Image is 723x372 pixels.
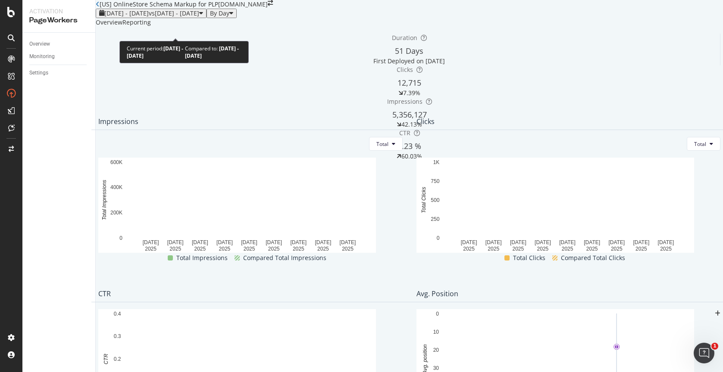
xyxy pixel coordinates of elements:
text: 30 [433,365,439,371]
text: [DATE] [633,239,649,245]
text: 1K [433,159,439,165]
text: 2025 [342,246,354,252]
div: Compared to: [185,45,241,59]
button: Total [369,137,403,151]
text: 0.4 [114,311,121,317]
text: 250 [431,216,439,222]
span: vs [DATE] - [DATE] [149,9,199,17]
text: [DATE] [460,239,477,245]
text: 0 [436,235,439,241]
text: [DATE] [559,239,576,245]
text: [DATE] [340,239,356,245]
span: Total Clicks [513,253,545,263]
text: 2025 [317,246,329,252]
a: Monitoring [29,52,89,61]
div: Overview [29,40,50,49]
b: [DATE] - [DATE] [185,45,239,59]
span: 5,356,127 [392,109,427,120]
div: Settings [29,68,48,77]
button: [DATE] - [DATE]vs[DATE] - [DATE] [96,9,207,18]
div: plus [715,310,720,316]
iframe: Intercom live chat [694,343,714,363]
text: [DATE] [315,239,331,245]
text: [DATE] [608,239,625,245]
text: 600K [110,159,122,165]
a: Click to go back [96,1,100,7]
text: 0.3 [114,334,121,340]
text: 20 [433,347,439,353]
span: 1 [711,343,718,350]
text: CTR [103,353,109,364]
span: Impressions [387,97,423,105]
span: 51 Days [395,46,423,56]
div: Avg. position [416,289,458,298]
div: Monitoring [29,52,55,61]
div: First Deployed on [DATE] [98,57,720,65]
a: Overview [29,40,89,49]
text: 2025 [169,246,181,252]
div: PageWorkers [29,15,88,25]
div: Reporting [122,18,151,27]
button: By Day [207,9,237,18]
div: Current period: [127,45,185,59]
div: Clicks [416,117,435,126]
div: Impressions [98,117,138,126]
button: Total [687,137,720,151]
text: [DATE] [216,239,233,245]
span: 12,715 [397,77,421,88]
div: Activation [29,7,88,15]
text: [DATE] [535,239,551,245]
text: [DATE] [584,239,600,245]
text: 500 [431,197,439,203]
div: CTR [98,289,111,298]
text: 2025 [219,246,231,252]
text: 2025 [488,246,499,252]
text: 10 [433,329,439,335]
span: Compared Total Impressions [243,253,326,263]
text: [DATE] [657,239,674,245]
text: [DATE] [485,239,501,245]
svg: A chart. [416,158,694,253]
text: 400K [110,184,122,190]
span: By Day [210,9,229,17]
text: 2025 [194,246,206,252]
span: Clicks [397,65,413,74]
div: Overview [96,18,122,27]
text: [DATE] [143,239,159,245]
text: 2025 [463,246,475,252]
text: 2025 [244,246,255,252]
text: [DATE] [192,239,208,245]
span: Total [376,140,388,148]
text: 0 [436,311,439,317]
text: [DATE] [290,239,307,245]
text: 0.2 [114,356,121,362]
text: [DATE] [266,239,282,245]
span: Total [694,140,706,148]
div: 7.39% [403,89,420,97]
svg: A chart. [98,158,376,253]
text: [DATE] [167,239,184,245]
text: [DATE] [510,239,526,245]
text: 2025 [145,246,156,252]
text: 2025 [293,246,304,252]
text: 2025 [561,246,573,252]
text: 2025 [660,246,672,252]
text: 2025 [268,246,280,252]
text: 2025 [635,246,647,252]
span: Compared Total Clicks [561,253,625,263]
text: 750 [431,178,439,184]
text: 200K [110,210,122,216]
text: 2025 [610,246,622,252]
span: Total Impressions [176,253,228,263]
a: Settings [29,68,89,77]
text: 0 [119,235,122,241]
text: 2025 [512,246,524,252]
span: [DATE] - [DATE] [104,9,149,17]
text: Total Clicks [420,187,426,213]
span: Duration [392,34,417,42]
text: Total Impressions [101,180,107,220]
text: 2025 [586,246,598,252]
text: 2025 [537,246,548,252]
